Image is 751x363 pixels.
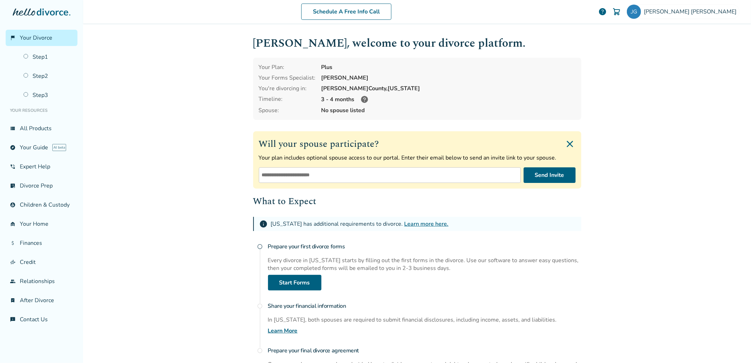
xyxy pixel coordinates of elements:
div: You're divorcing in: [259,85,316,92]
span: list_alt_check [10,183,16,189]
div: Plus [321,63,576,71]
p: Your plan includes optional spouse access to our portal. Enter their email below to send an invit... [259,154,576,162]
a: phone_in_talkExpert Help [6,159,77,175]
img: Cart [612,7,621,16]
a: garage_homeYour Home [6,216,77,232]
span: radio_button_unchecked [257,303,263,309]
div: [US_STATE] has additional requirements to divorce. [271,220,449,228]
a: Learn more here. [404,220,449,228]
h4: Prepare your final divorce agreement [268,344,581,358]
span: No spouse listed [321,106,576,114]
span: bookmark_check [10,298,16,303]
div: Timeline: [259,95,316,104]
span: attach_money [10,240,16,246]
a: list_alt_checkDivorce Prep [6,178,77,194]
a: Schedule A Free Info Call [301,4,391,20]
iframe: Chat Widget [716,329,751,363]
img: jgosnell@forwardair.com [627,5,641,19]
a: chat_infoContact Us [6,311,77,328]
span: group [10,278,16,284]
span: [PERSON_NAME] [PERSON_NAME] [644,8,739,16]
a: finance_modeCredit [6,254,77,270]
a: bookmark_checkAfter Divorce [6,292,77,309]
a: help [598,7,607,16]
span: account_child [10,202,16,208]
span: AI beta [52,144,66,151]
div: [PERSON_NAME] County, [US_STATE] [321,85,576,92]
span: radio_button_unchecked [257,244,263,249]
h4: Prepare your first divorce forms [268,240,581,254]
span: explore [10,145,16,150]
div: In [US_STATE], both spouses are required to submit financial disclosures, including income, asset... [268,316,581,324]
h1: [PERSON_NAME] , welcome to your divorce platform. [253,35,581,52]
img: Close invite form [564,138,576,150]
span: Your Divorce [20,34,52,42]
div: Every divorce in [US_STATE] starts by filling out the first forms in the divorce. Use our softwar... [268,257,581,272]
span: finance_mode [10,259,16,265]
a: attach_moneyFinances [6,235,77,251]
a: Step2 [19,68,77,84]
a: Start Forms [268,275,321,290]
a: groupRelationships [6,273,77,289]
div: Your Plan: [259,63,316,71]
li: Your Resources [6,103,77,117]
span: phone_in_talk [10,164,16,169]
a: flag_2Your Divorce [6,30,77,46]
a: Step1 [19,49,77,65]
span: info [260,220,268,228]
a: account_childChildren & Custody [6,197,77,213]
a: view_listAll Products [6,120,77,137]
span: garage_home [10,221,16,227]
a: exploreYour GuideAI beta [6,139,77,156]
span: flag_2 [10,35,16,41]
div: [PERSON_NAME] [321,74,576,82]
h2: Will your spouse participate? [259,137,576,151]
span: view_list [10,126,16,131]
a: Learn More [268,327,298,335]
span: Spouse: [259,106,316,114]
h2: What to Expect [253,194,581,208]
span: radio_button_unchecked [257,348,263,353]
div: 3 - 4 months [321,95,576,104]
a: Step3 [19,87,77,103]
button: Send Invite [524,167,576,183]
span: chat_info [10,317,16,322]
h4: Share your financial information [268,299,581,313]
div: Your Forms Specialist: [259,74,316,82]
